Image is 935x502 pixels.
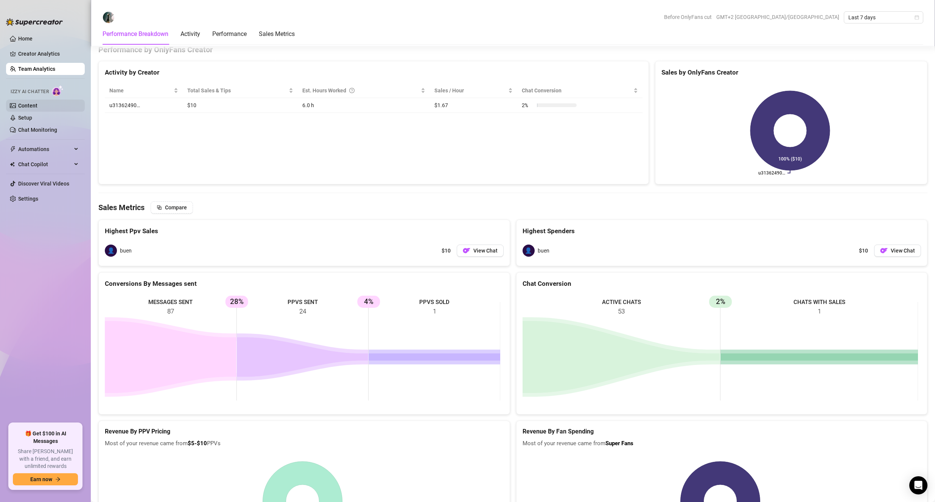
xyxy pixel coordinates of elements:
[523,427,921,436] h5: Revenue By Fan Spending
[188,440,207,447] b: $5-$10
[523,439,921,448] span: Most of your revenue came from
[18,143,72,155] span: Automations
[18,66,55,72] a: Team Analytics
[183,98,298,113] td: $10
[105,67,643,78] div: Activity by Creator
[915,15,919,20] span: calendar
[434,86,507,95] span: Sales / Hour
[13,430,78,445] span: 🎁 Get $100 in AI Messages
[13,448,78,470] span: Share [PERSON_NAME] with a friend, and earn unlimited rewards
[30,476,52,482] span: Earn now
[105,427,504,436] h5: Revenue By PPV Pricing
[605,440,633,447] b: Super Fans
[859,246,868,255] span: $10
[538,246,549,255] span: buen
[523,226,921,236] div: Highest Spenders
[98,44,927,55] h4: Performance by OnlyFans Creator
[349,86,355,95] span: question-circle
[10,146,16,152] span: thunderbolt
[18,48,79,60] a: Creator Analytics
[430,83,517,98] th: Sales / Hour
[52,85,64,96] img: AI Chatter
[105,245,117,257] span: 👤
[442,246,451,255] span: $10
[880,247,888,254] img: OF
[517,83,643,98] th: Chat Conversion
[909,476,927,494] div: Open Intercom Messenger
[151,201,193,214] button: Compare
[180,30,200,39] div: Activity
[18,115,32,121] a: Setup
[18,127,57,133] a: Chat Monitoring
[120,246,132,255] span: buen
[55,477,61,482] span: arrow-right
[18,181,69,187] a: Discover Viral Videos
[109,86,172,95] span: Name
[6,18,63,26] img: logo-BBDzfeDw.svg
[105,439,504,448] span: Most of your revenue came from PPVs
[302,86,419,95] div: Est. Hours Worked
[13,473,78,485] button: Earn nowarrow-right
[105,98,183,113] td: u31362490…
[298,98,430,113] td: 6.0 h
[716,11,839,23] span: GMT+2 [GEOGRAPHIC_DATA]/[GEOGRAPHIC_DATA]
[661,67,921,78] div: Sales by OnlyFans Creator
[18,36,33,42] a: Home
[874,245,921,257] button: OFView Chat
[105,279,504,289] div: Conversions By Messages sent
[18,196,38,202] a: Settings
[98,202,145,213] h4: Sales Metrics
[11,88,49,95] span: Izzy AI Chatter
[18,103,37,109] a: Content
[187,86,287,95] span: Total Sales & Tips
[103,30,168,39] div: Performance Breakdown
[18,158,72,170] span: Chat Copilot
[473,248,498,254] span: View Chat
[212,30,247,39] div: Performance
[758,170,785,176] text: u31362490…
[259,30,295,39] div: Sales Metrics
[10,162,15,167] img: Chat Copilot
[103,12,114,23] img: Salvatore 1507
[157,205,162,210] span: block
[522,101,534,109] span: 2 %
[105,83,183,98] th: Name
[430,98,517,113] td: $1.67
[891,248,915,254] span: View Chat
[522,86,632,95] span: Chat Conversion
[848,12,919,23] span: Last 7 days
[183,83,298,98] th: Total Sales & Tips
[457,245,504,257] button: OFView Chat
[463,247,470,254] img: OF
[664,11,712,23] span: Before OnlyFans cut
[105,226,504,236] div: Highest Ppv Sales
[523,245,535,257] span: 👤
[165,204,187,210] span: Compare
[523,279,921,289] div: Chat Conversion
